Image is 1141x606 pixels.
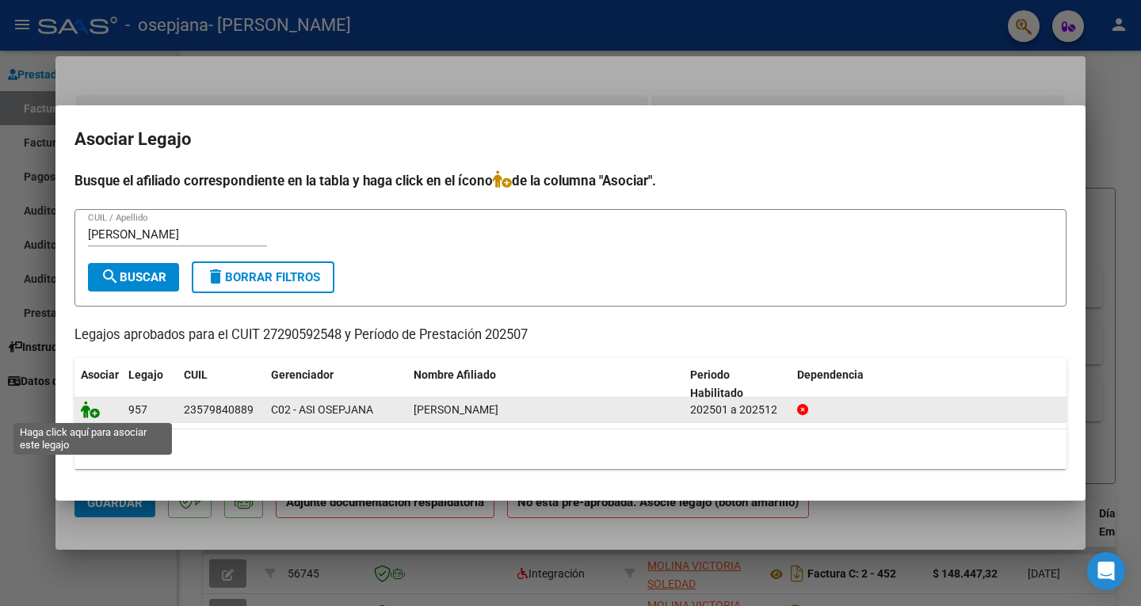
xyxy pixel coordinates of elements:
[74,124,1067,154] h2: Asociar Legajo
[184,401,254,419] div: 23579840889
[690,368,743,399] span: Periodo Habilitado
[271,403,373,416] span: C02 - ASI OSEPJANA
[1087,552,1125,590] div: Open Intercom Messenger
[206,267,225,286] mat-icon: delete
[206,270,320,284] span: Borrar Filtros
[74,326,1067,345] p: Legajos aprobados para el CUIT 27290592548 y Período de Prestación 202507
[74,429,1067,469] div: 1 registros
[797,368,864,381] span: Dependencia
[101,270,166,284] span: Buscar
[101,267,120,286] mat-icon: search
[271,368,334,381] span: Gerenciador
[128,368,163,381] span: Legajo
[265,358,407,410] datatable-header-cell: Gerenciador
[88,263,179,292] button: Buscar
[177,358,265,410] datatable-header-cell: CUIL
[192,261,334,293] button: Borrar Filtros
[81,368,119,381] span: Asociar
[414,368,496,381] span: Nombre Afiliado
[407,358,684,410] datatable-header-cell: Nombre Afiliado
[184,368,208,381] span: CUIL
[791,358,1067,410] datatable-header-cell: Dependencia
[128,403,147,416] span: 957
[122,358,177,410] datatable-header-cell: Legajo
[74,170,1067,191] h4: Busque el afiliado correspondiente en la tabla y haga click en el ícono de la columna "Asociar".
[414,403,498,416] span: SOTO ERIC
[684,358,791,410] datatable-header-cell: Periodo Habilitado
[74,358,122,410] datatable-header-cell: Asociar
[690,401,784,419] div: 202501 a 202512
